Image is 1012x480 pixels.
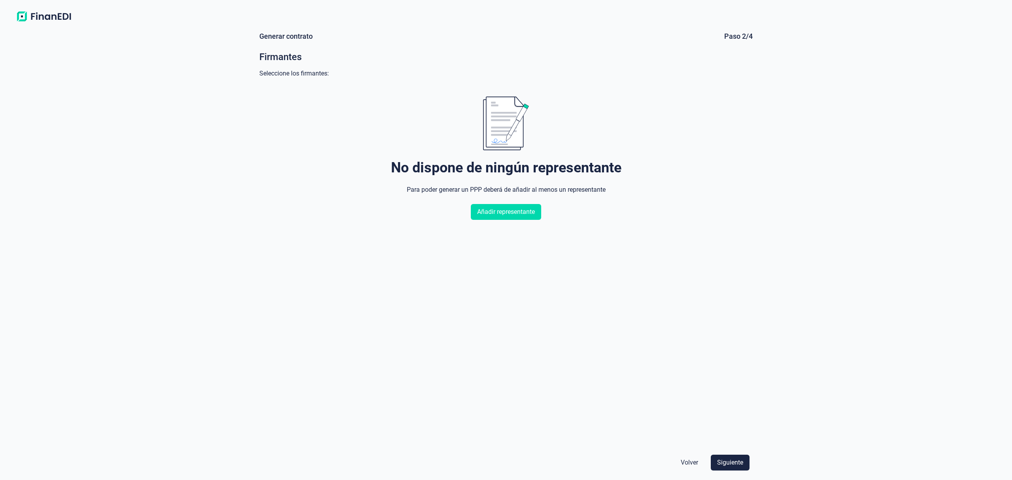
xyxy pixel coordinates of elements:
[259,32,313,41] div: Generar contrato
[681,458,698,467] span: Volver
[477,207,535,217] span: Añadir representante
[711,455,750,471] button: Siguiente
[391,160,621,176] div: No dispone de ningún representante
[724,32,753,41] div: Paso 2/4
[407,185,606,195] div: Para poder generar un PPP deberá de añadir al menos un representante
[259,51,753,63] div: Firmantes
[674,455,704,471] button: Volver
[717,458,743,467] span: Siguiente
[259,70,753,77] div: Seleccione los firmantes:
[13,9,75,24] img: Logo de aplicación
[471,204,541,220] button: Añadir representante
[483,96,529,150] img: genericImage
